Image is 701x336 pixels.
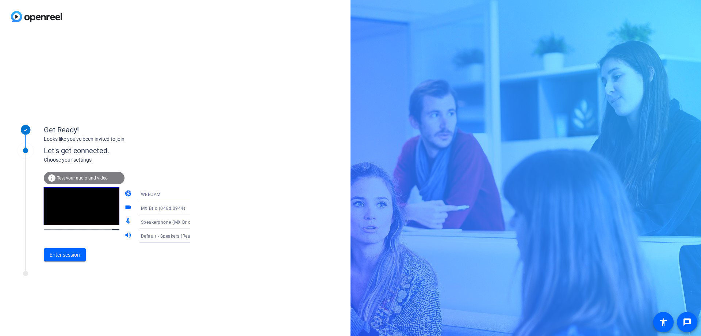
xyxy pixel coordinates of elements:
mat-icon: message [683,318,692,326]
span: MX Brio (046d:0944) [141,206,185,211]
span: Default - Speakers (Realtek High Definition Audio) [141,233,247,239]
span: Enter session [50,251,80,259]
div: Get Ready! [44,124,190,135]
span: WEBCAM [141,192,161,197]
mat-icon: volume_up [125,231,133,240]
mat-icon: videocam [125,204,133,212]
div: Let's get connected. [44,145,205,156]
div: Looks like you've been invited to join [44,135,190,143]
span: Test your audio and video [57,175,108,181]
div: Choose your settings [44,156,205,164]
button: Enter session [44,248,86,261]
mat-icon: mic_none [125,218,133,226]
mat-icon: accessibility [659,318,668,326]
mat-icon: camera [125,190,133,199]
mat-icon: info [47,174,56,182]
span: Speakerphone (MX Brio) (046d:0944) [141,219,220,225]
